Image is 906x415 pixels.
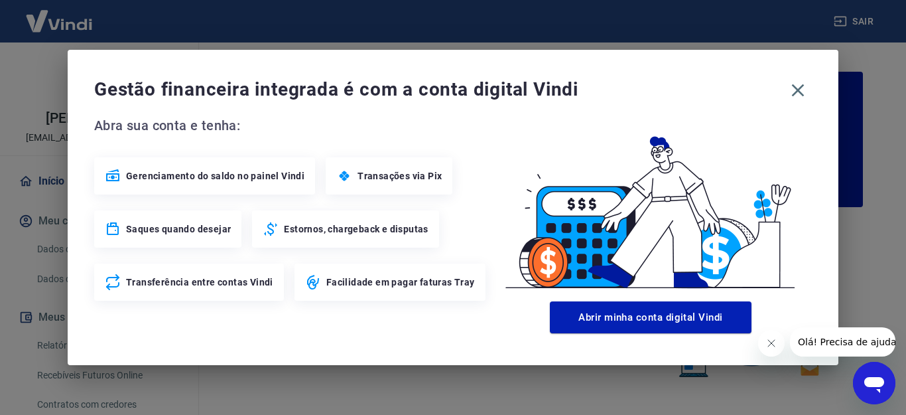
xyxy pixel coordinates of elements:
[126,169,304,183] span: Gerenciamento do saldo no painel Vindi
[94,76,784,103] span: Gestão financeira integrada é com a conta digital Vindi
[8,9,111,20] span: Olá! Precisa de ajuda?
[126,276,273,289] span: Transferência entre contas Vindi
[853,362,895,404] iframe: Botão para abrir a janela de mensagens
[284,222,428,236] span: Estornos, chargeback e disputas
[790,327,895,357] iframe: Mensagem da empresa
[550,301,751,333] button: Abrir minha conta digital Vindi
[326,276,475,289] span: Facilidade em pagar faturas Tray
[489,115,812,296] img: Good Billing
[758,330,785,357] iframe: Fechar mensagem
[126,222,231,236] span: Saques quando desejar
[357,169,442,183] span: Transações via Pix
[94,115,489,136] span: Abra sua conta e tenha:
